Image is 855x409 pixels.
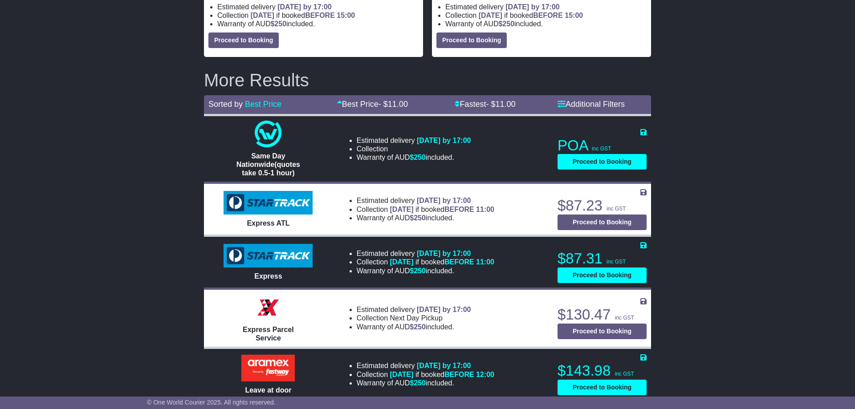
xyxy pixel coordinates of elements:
button: Proceed to Booking [558,267,647,283]
li: Warranty of AUD included. [357,214,494,222]
li: Warranty of AUD included. [357,153,471,162]
a: Fastest- $11.00 [455,100,515,109]
span: Next Day Pickup [390,314,443,322]
button: Proceed to Booking [436,32,507,48]
span: BEFORE [444,371,474,378]
li: Estimated delivery [357,361,494,370]
span: 250 [414,214,426,222]
span: 11.00 [388,100,408,109]
li: Collection [357,370,494,379]
span: BEFORE [533,12,563,19]
li: Collection [357,145,471,153]
span: inc GST [607,206,626,212]
li: Estimated delivery [357,136,471,145]
img: Aramex: Leave at door [241,355,295,381]
span: [DATE] [390,258,414,266]
img: StarTrack: Express ATL [224,191,313,215]
span: 11:00 [476,206,494,213]
p: $87.23 [558,197,647,215]
span: 250 [274,20,286,28]
a: Best Price [245,100,281,109]
span: if booked [390,258,494,266]
li: Estimated delivery [357,249,494,258]
span: 250 [414,154,426,161]
span: © One World Courier 2025. All rights reserved. [147,399,276,406]
span: BEFORE [444,258,474,266]
span: if booked [479,12,583,19]
li: Warranty of AUD included. [357,323,471,331]
img: One World Courier: Same Day Nationwide(quotes take 0.5-1 hour) [255,121,281,147]
span: $ [410,154,426,161]
span: if booked [390,206,494,213]
span: if booked [251,12,355,19]
li: Estimated delivery [357,196,494,205]
li: Estimated delivery [217,3,419,11]
span: - $ [379,100,408,109]
li: Estimated delivery [357,305,471,314]
span: 11.00 [495,100,515,109]
p: $87.31 [558,250,647,267]
span: [DATE] by 17:00 [417,197,471,204]
li: Collection [357,258,494,266]
li: Collection [217,11,419,20]
span: 250 [502,20,514,28]
a: Additional Filters [558,100,625,109]
span: [DATE] [479,12,502,19]
span: Express ATL [247,219,289,227]
span: - $ [486,100,515,109]
button: Proceed to Booking [558,324,647,339]
span: [DATE] by 17:00 [417,250,471,257]
li: Collection [445,11,647,20]
span: [DATE] by 17:00 [417,362,471,369]
a: Best Price- $11.00 [337,100,408,109]
span: BEFORE [305,12,335,19]
p: $130.47 [558,306,647,324]
span: inc GST [607,259,626,265]
span: Same Day Nationwide(quotes take 0.5-1 hour) [236,152,300,177]
button: Proceed to Booking [558,154,647,170]
span: 11:00 [476,258,494,266]
span: $ [410,323,426,331]
span: 15:00 [337,12,355,19]
p: POA [558,137,647,154]
p: $143.98 [558,362,647,380]
img: Border Express: Express Parcel Service [255,294,281,321]
li: Estimated delivery [445,3,647,11]
span: $ [410,267,426,275]
span: Express Parcel Service [243,326,294,342]
span: inc GST [615,315,634,321]
span: 250 [414,267,426,275]
span: Express [254,272,282,280]
span: $ [498,20,514,28]
span: [DATE] by 17:00 [505,3,560,11]
h2: More Results [204,70,651,90]
li: Warranty of AUD included. [217,20,419,28]
span: 12:00 [476,371,494,378]
span: [DATE] [251,12,274,19]
span: [DATE] by 17:00 [417,137,471,144]
span: $ [270,20,286,28]
span: 250 [414,379,426,387]
span: 15:00 [565,12,583,19]
button: Proceed to Booking [558,215,647,230]
span: 250 [414,323,426,331]
span: [DATE] by 17:00 [417,306,471,313]
span: if booked [390,371,494,378]
li: Collection [357,314,471,322]
span: BEFORE [444,206,474,213]
img: StarTrack: Express [224,244,313,268]
span: $ [410,379,426,387]
button: Proceed to Booking [208,32,279,48]
span: Leave at door [245,386,291,394]
span: [DATE] [390,371,414,378]
span: inc GST [615,371,634,377]
span: $ [410,214,426,222]
span: inc GST [592,146,611,152]
button: Proceed to Booking [558,380,647,395]
span: [DATE] [390,206,414,213]
li: Collection [357,205,494,214]
li: Warranty of AUD included. [357,267,494,275]
span: Sorted by [208,100,243,109]
li: Warranty of AUD included. [357,379,494,387]
li: Warranty of AUD included. [445,20,647,28]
